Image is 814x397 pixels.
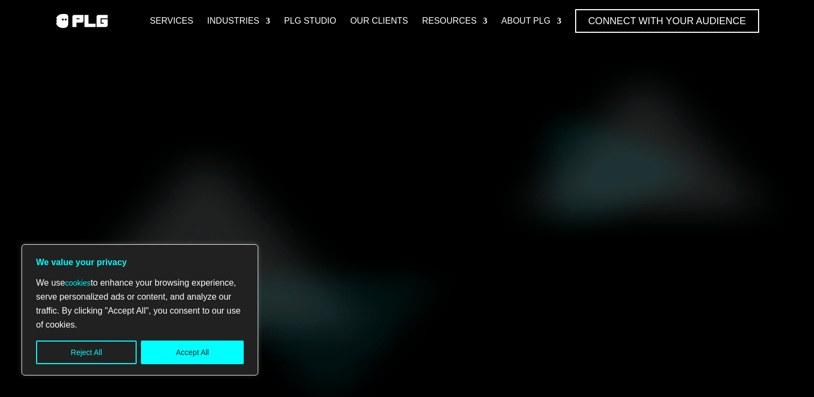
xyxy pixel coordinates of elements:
[207,9,270,33] a: Industries
[422,9,487,33] a: Resources
[575,9,759,33] a: Connect with Your Audience
[22,244,258,375] div: We value your privacy
[284,9,336,33] a: PLG Studio
[350,9,408,33] a: Our Clients
[36,341,137,364] button: Reject All
[36,256,244,270] p: We value your privacy
[501,9,561,33] a: About PLG
[141,341,244,364] button: Accept All
[36,276,244,332] p: We use to enhance your browsing experience, serve personalized ads or content, and analyze our tr...
[150,9,193,33] a: Services
[65,279,90,287] a: cookies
